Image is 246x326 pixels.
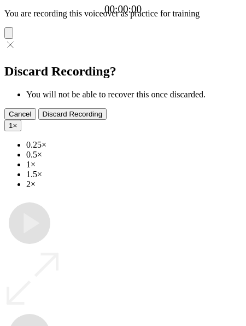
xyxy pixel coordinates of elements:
li: 0.5× [26,150,242,160]
a: 00:00:00 [104,3,142,15]
h2: Discard Recording? [4,64,242,79]
li: You will not be able to recover this once discarded. [26,90,242,100]
span: 1 [9,121,13,130]
button: 1× [4,120,21,131]
p: You are recording this voiceover as practice for training [4,9,242,19]
li: 2× [26,179,242,189]
li: 1× [26,160,242,170]
button: Discard Recording [38,108,107,120]
button: Cancel [4,108,36,120]
li: 1.5× [26,170,242,179]
li: 0.25× [26,140,242,150]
